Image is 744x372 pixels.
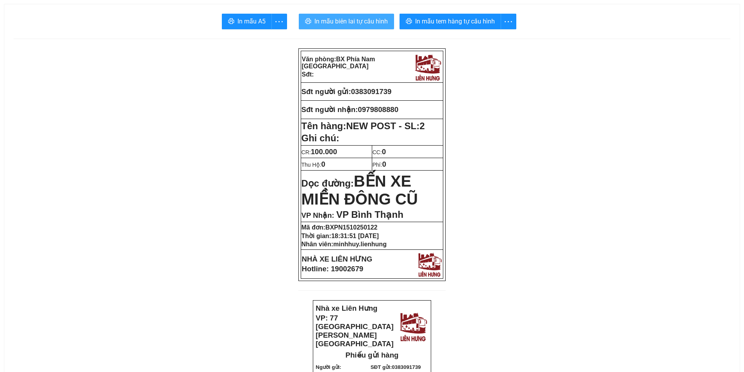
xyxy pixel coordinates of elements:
strong: Văn phòng: [302,56,375,69]
strong: Mã đơn: [302,224,378,231]
img: logo [413,52,442,82]
span: VP Nhận: [302,211,334,219]
button: more [271,14,287,29]
span: In mẫu biên lai tự cấu hình [314,16,388,26]
span: 0 [382,148,386,156]
strong: Sđt người nhận: [302,105,358,114]
span: CC: [373,149,386,155]
span: 0979808880 [358,105,398,114]
strong: VP: 77 [GEOGRAPHIC_DATA][PERSON_NAME][GEOGRAPHIC_DATA] [316,314,393,348]
button: printerIn mẫu tem hàng tự cấu hình [400,14,501,29]
strong: Dọc đường: [302,178,418,206]
span: 100.000 [311,148,337,156]
span: more [501,17,516,27]
strong: Phiếu gửi hàng [346,351,399,359]
strong: Sđt: [302,71,314,78]
span: Thu Hộ: [302,162,325,168]
strong: SĐT gửi: [371,364,421,370]
span: BXPN1510250122 [325,224,377,231]
button: printerIn mẫu A5 [222,14,272,29]
span: CR: [302,149,337,155]
span: 0 [321,160,325,168]
span: 0 [382,160,386,168]
img: logo [398,310,428,342]
span: printer [406,18,412,25]
span: minhhuy.lienhung [333,241,387,247]
span: 2 [419,121,425,131]
span: In mẫu tem hàng tự cấu hình [415,16,495,26]
span: Ghi chú: [302,133,339,143]
img: logo [416,251,443,278]
span: Phí: [373,162,386,168]
span: VP Bình Thạnh [336,209,403,220]
strong: Tên hàng: [302,121,425,131]
strong: Hotline: 19002679 [302,265,364,273]
strong: Sđt người gửi: [302,87,351,96]
strong: NHÀ XE LIÊN HƯNG [302,255,373,263]
strong: Người gửi: [316,364,341,370]
span: In mẫu A5 [237,16,266,26]
span: more [272,17,287,27]
span: printer [228,18,234,25]
strong: Nhà xe Liên Hưng [316,304,377,312]
span: BX Phía Nam [GEOGRAPHIC_DATA] [302,56,375,69]
strong: Thời gian: [302,233,379,239]
span: 18:31:51 [DATE] [331,233,379,239]
span: 0383091739 [392,364,421,370]
span: printer [305,18,311,25]
span: BẾN XE MIỀN ĐÔNG CŨ [302,173,418,208]
span: 0383091739 [351,87,392,96]
strong: Nhân viên: [302,241,387,247]
button: more [501,14,516,29]
button: printerIn mẫu biên lai tự cấu hình [299,14,394,29]
span: NEW POST - SL: [346,121,425,131]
